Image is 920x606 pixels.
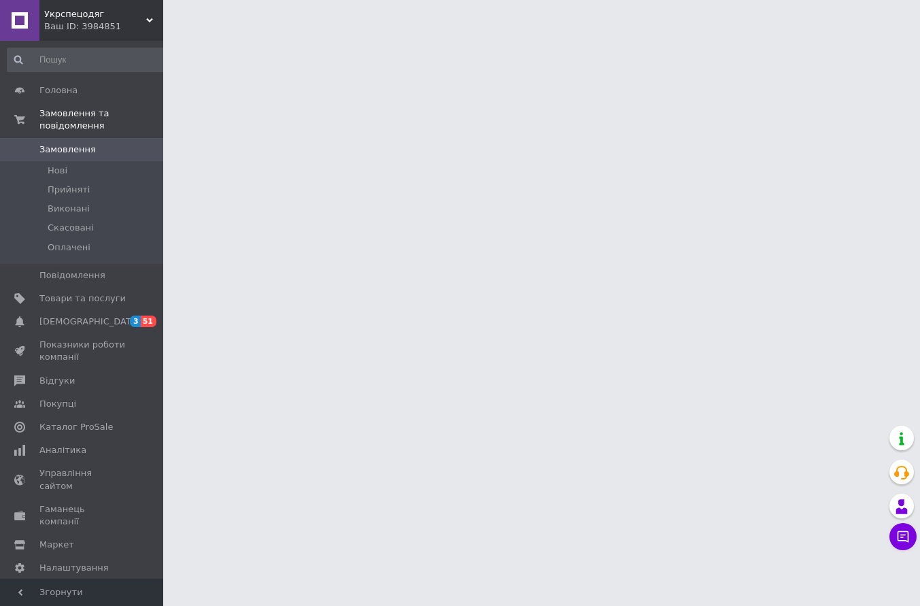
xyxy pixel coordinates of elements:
[39,84,78,97] span: Головна
[39,107,163,132] span: Замовлення та повідомлення
[39,316,140,328] span: [DEMOGRAPHIC_DATA]
[39,144,96,156] span: Замовлення
[48,241,90,254] span: Оплачені
[48,222,94,234] span: Скасовані
[39,444,86,456] span: Аналітика
[141,316,156,327] span: 51
[39,421,113,433] span: Каталог ProSale
[48,165,67,177] span: Нові
[39,503,126,528] span: Гаманець компанії
[44,8,146,20] span: Укрспецодяг
[39,339,126,363] span: Показники роботи компанії
[39,269,105,282] span: Повідомлення
[39,292,126,305] span: Товари та послуги
[48,203,90,215] span: Виконані
[39,539,74,551] span: Маркет
[130,316,141,327] span: 3
[44,20,163,33] div: Ваш ID: 3984851
[39,562,109,574] span: Налаштування
[7,48,167,72] input: Пошук
[39,398,76,410] span: Покупці
[889,523,917,550] button: Чат з покупцем
[39,375,75,387] span: Відгуки
[48,184,90,196] span: Прийняті
[39,467,126,492] span: Управління сайтом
